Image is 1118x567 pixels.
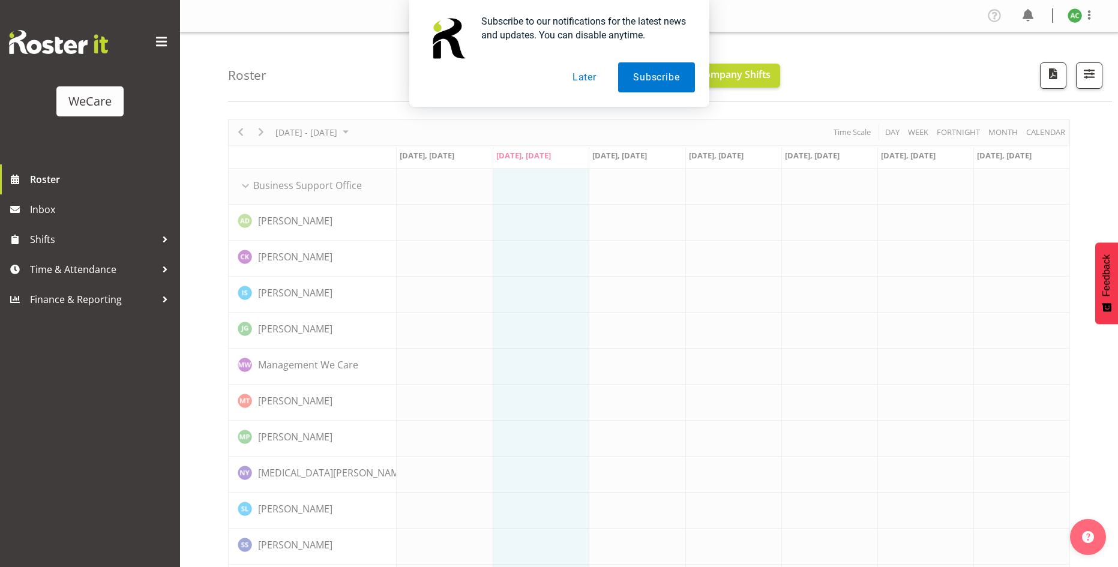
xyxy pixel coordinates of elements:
button: Subscribe [618,62,694,92]
span: Roster [30,170,174,188]
img: notification icon [424,14,472,62]
span: Shifts [30,230,156,248]
img: help-xxl-2.png [1082,531,1094,543]
span: Feedback [1101,254,1112,296]
span: Inbox [30,200,174,218]
div: Subscribe to our notifications for the latest news and updates. You can disable anytime. [472,14,695,42]
span: Time & Attendance [30,260,156,278]
span: Finance & Reporting [30,290,156,308]
button: Feedback - Show survey [1095,242,1118,324]
button: Later [557,62,612,92]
